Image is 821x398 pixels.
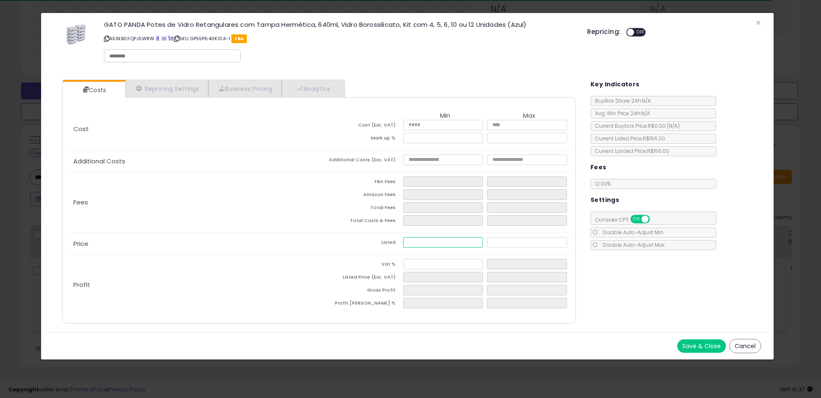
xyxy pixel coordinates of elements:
[587,28,621,35] h5: Repricing:
[648,216,662,223] span: OFF
[598,229,663,236] span: Disable Auto-Adjust Min
[319,298,403,311] td: Profit [PERSON_NAME] %
[67,282,319,288] p: Profit
[591,122,680,129] span: Current Buybox Price:
[319,237,403,250] td: Listed
[319,215,403,228] td: Total Costs & Fees
[63,21,88,47] img: 41Wm+DUUcML._SL60_.jpg
[319,202,403,215] td: Total Fees
[67,126,319,132] p: Cost
[155,35,160,42] a: BuyBox page
[67,240,319,247] p: Price
[590,79,640,90] h5: Key Indicators
[648,122,680,129] span: R$0.00
[591,110,650,117] span: Avg. Win Price 24h: N/A
[67,199,319,206] p: Fees
[487,112,571,120] th: Max
[631,216,642,223] span: ON
[104,21,575,28] h3: GATO PANDA Potes de Vidro Retangulares com Tampa Hermética, 640ml, Vidro Borossilicato, Kit com 4...
[162,35,166,42] a: All offer listings
[756,17,761,29] span: ×
[319,272,403,285] td: Listed Price (Exc. VAT)
[319,120,403,133] td: Cost (Exc. VAT)
[231,34,247,43] span: FBA
[591,135,665,142] span: Current Listed Price: R$156.00
[282,80,344,97] a: Analytics
[104,32,575,45] p: ASIN: B0FQPJSWRW | SKU: GP55P640K10A-1
[590,195,619,205] h5: Settings
[591,216,661,223] span: Consider CPT:
[319,155,403,168] td: Additional Costs (Exc. VAT)
[319,176,403,189] td: FBA Fees
[208,80,282,97] a: Business Pricing
[168,35,172,42] a: Your listing only
[319,285,403,298] td: Gross Profit
[62,82,124,98] a: Costs
[319,259,403,272] td: Vat %
[403,112,487,120] th: Min
[319,133,403,146] td: Mark up %
[667,122,680,129] span: ( N/A )
[591,97,651,104] span: BuyBox Share 24h: N/A
[598,241,665,248] span: Disable Auto-Adjust Max
[591,147,669,155] span: Current Landed Price: R$156.00
[677,339,726,353] button: Save & Close
[729,339,761,353] button: Cancel
[634,29,647,36] span: OFF
[590,162,606,173] h5: Fees
[67,158,319,165] p: Additional Costs
[125,80,208,97] a: Repricing Settings
[319,189,403,202] td: Amazon Fees
[595,180,611,187] span: 12.00 %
